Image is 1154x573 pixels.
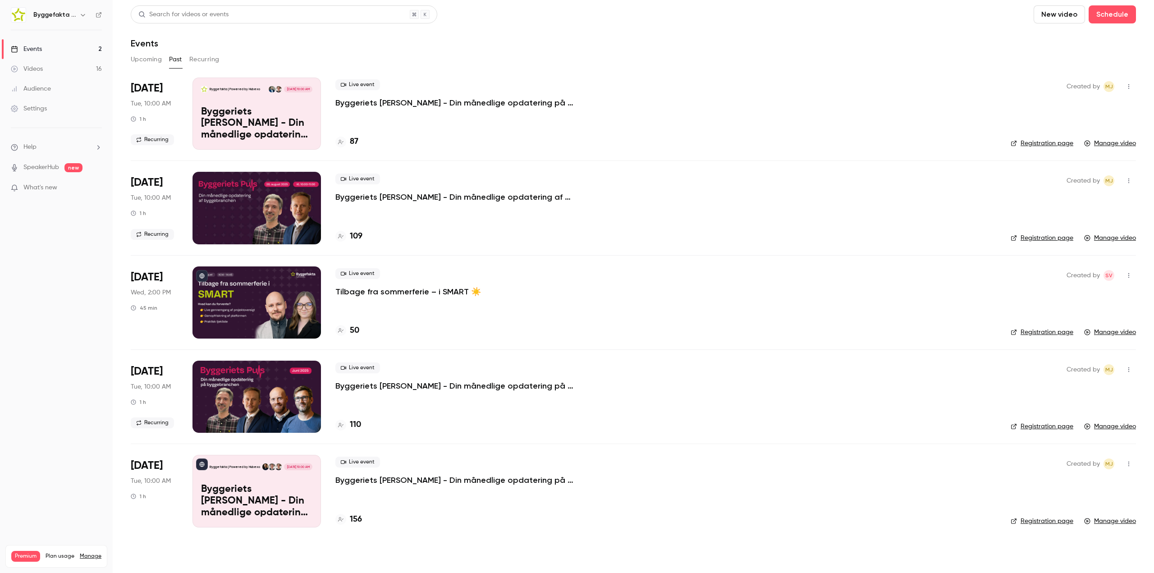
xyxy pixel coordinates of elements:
span: Mads Toft Jensen [1104,364,1114,375]
img: Thomas Simonsen [262,463,269,470]
span: [DATE] [131,458,163,473]
span: [DATE] [131,364,163,379]
span: Mads Toft Jensen [1104,175,1114,186]
span: Recurring [131,229,174,240]
p: Byggefakta | Powered by Hubexo [210,87,260,92]
span: Live event [335,457,380,468]
span: Simon Vollmer [1104,270,1114,281]
h4: 110 [350,419,361,431]
span: Mads Toft Jensen [1104,81,1114,92]
span: Recurring [131,417,174,428]
span: Created by [1067,364,1100,375]
a: Registration page [1011,328,1073,337]
span: SV [1105,270,1113,281]
a: Byggeriets [PERSON_NAME] - Din månedlige opdatering på byggebranchen - Maj 2025 [335,475,606,486]
img: Byggefakta | Powered by Hubexo [11,8,26,22]
span: [DATE] 10:00 AM [284,463,312,470]
div: Sep 30 Tue, 10:00 AM (Europe/Copenhagen) [131,78,178,150]
span: Plan usage [46,553,74,560]
a: 156 [335,513,362,526]
h1: Events [131,38,158,49]
a: 50 [335,325,359,337]
img: Martin Kyed [269,86,275,92]
h4: 109 [350,230,362,243]
a: Manage video [1084,517,1136,526]
div: May 27 Tue, 10:00 AM (Europe/Copenhagen) [131,455,178,527]
span: Premium [11,551,40,562]
span: Created by [1067,175,1100,186]
span: Mads Toft Jensen [1104,458,1114,469]
span: What's new [23,183,57,193]
p: Byggeriets [PERSON_NAME] - Din månedlige opdatering på byggebranchen - Maj 2025 [201,484,312,518]
a: Manage [80,553,101,560]
button: Upcoming [131,52,162,67]
a: Manage video [1084,234,1136,243]
div: 1 h [131,493,146,500]
a: 109 [335,230,362,243]
a: SpeakerHub [23,163,59,172]
button: Past [169,52,182,67]
div: Jun 24 Tue, 10:00 AM (Europe/Copenhagen) [131,361,178,433]
span: Tue, 10:00 AM [131,382,171,391]
a: Byggeriets Puls - Din månedlige opdatering på byggebranchen - Maj 2025Byggefakta | Powered by Hub... [192,455,321,527]
span: Live event [335,174,380,184]
a: Registration page [1011,139,1073,148]
div: 1 h [131,399,146,406]
div: Aug 13 Wed, 2:00 PM (Europe/Copenhagen) [131,266,178,339]
span: [DATE] [131,81,163,96]
div: 45 min [131,304,157,312]
h4: 156 [350,513,362,526]
span: Help [23,142,37,152]
p: Byggeriets [PERSON_NAME] - Din månedlige opdatering på byggebranchen [201,106,312,141]
a: Registration page [1011,234,1073,243]
a: 87 [335,136,358,148]
span: Created by [1067,270,1100,281]
a: 110 [335,419,361,431]
span: MJ [1105,458,1113,469]
span: Wed, 2:00 PM [131,288,171,297]
h4: 50 [350,325,359,337]
img: Rasmus Schulian [275,86,282,92]
span: MJ [1105,81,1113,92]
button: Schedule [1089,5,1136,23]
a: Manage video [1084,328,1136,337]
span: Live event [335,79,380,90]
span: MJ [1105,364,1113,375]
div: 1 h [131,210,146,217]
a: Manage video [1084,139,1136,148]
span: MJ [1105,175,1113,186]
li: help-dropdown-opener [11,142,102,152]
h4: 87 [350,136,358,148]
span: [DATE] 10:00 AM [284,86,312,92]
span: Tue, 10:00 AM [131,99,171,108]
span: Tue, 10:00 AM [131,193,171,202]
a: Byggeriets [PERSON_NAME] - Din månedlige opdatering på byggebranchen [335,380,606,391]
span: Created by [1067,458,1100,469]
a: Byggeriets [PERSON_NAME] - Din månedlige opdatering af byggebranchen [335,192,606,202]
a: Tilbage fra sommerferie – i SMART ☀️ [335,286,481,297]
h6: Byggefakta | Powered by Hubexo [33,10,76,19]
span: new [64,163,82,172]
button: Recurring [189,52,220,67]
span: Live event [335,362,380,373]
div: Videos [11,64,43,73]
a: Byggeriets Puls - Din månedlige opdatering på byggebranchenByggefakta | Powered by HubexoRasmus S... [192,78,321,150]
a: Registration page [1011,517,1073,526]
div: 1 h [131,115,146,123]
div: Events [11,45,42,54]
div: Search for videos or events [138,10,229,19]
span: Created by [1067,81,1100,92]
a: Byggeriets [PERSON_NAME] - Din månedlige opdatering på byggebranchen [335,97,606,108]
div: Aug 26 Tue, 10:00 AM (Europe/Copenhagen) [131,172,178,244]
button: New video [1034,5,1085,23]
div: Settings [11,104,47,113]
img: Rasmus Schulian [275,463,282,470]
a: Manage video [1084,422,1136,431]
img: Byggeriets Puls - Din månedlige opdatering på byggebranchen [201,86,207,92]
a: Registration page [1011,422,1073,431]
